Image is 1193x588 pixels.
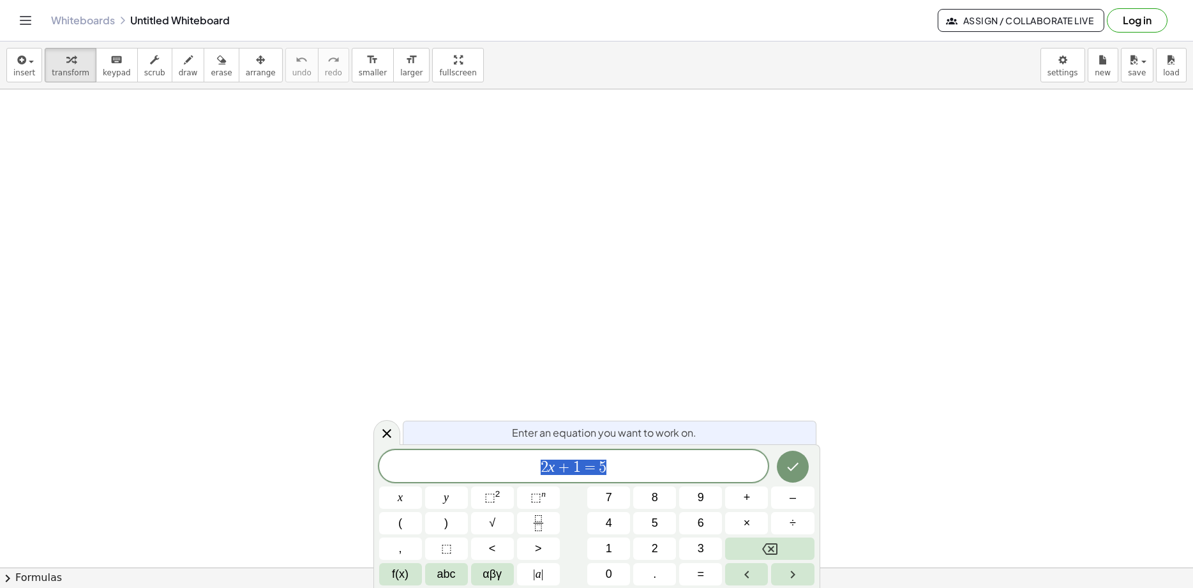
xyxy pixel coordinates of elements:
[606,540,612,557] span: 1
[535,540,542,557] span: >
[1121,48,1153,82] button: save
[172,48,205,82] button: draw
[483,566,502,583] span: αβγ
[555,460,573,475] span: +
[444,489,449,506] span: y
[239,48,283,82] button: arrange
[517,486,560,509] button: Superscript
[96,48,138,82] button: keyboardkeypad
[725,538,814,560] button: Backspace
[471,563,514,585] button: Greek alphabet
[103,68,131,77] span: keypad
[137,48,172,82] button: scrub
[606,489,612,506] span: 7
[541,568,544,580] span: |
[211,68,232,77] span: erase
[471,486,514,509] button: Squared
[771,486,814,509] button: Minus
[790,489,796,506] span: –
[679,538,722,560] button: 3
[1156,48,1187,82] button: load
[725,486,768,509] button: Plus
[471,538,514,560] button: Less than
[530,491,541,504] span: ⬚
[6,48,42,82] button: insert
[679,563,722,585] button: Equals
[541,460,548,475] span: 2
[425,563,468,585] button: Alphabet
[679,486,722,509] button: 9
[399,540,402,557] span: ,
[771,512,814,534] button: Divide
[425,486,468,509] button: y
[725,563,768,585] button: Left arrow
[425,512,468,534] button: )
[432,48,483,82] button: fullscreen
[1040,48,1085,82] button: settings
[425,538,468,560] button: Placeholder
[548,458,555,475] var: x
[379,486,422,509] button: x
[512,425,696,441] span: Enter an equation you want to work on.
[533,568,536,580] span: |
[744,515,751,532] span: ×
[13,68,35,77] span: insert
[246,68,276,77] span: arrange
[541,489,546,499] sup: n
[379,538,422,560] button: ,
[398,515,402,532] span: (
[359,68,387,77] span: smaller
[489,540,496,557] span: <
[285,48,319,82] button: undoundo
[517,538,560,560] button: Greater than
[587,563,630,585] button: 0
[698,566,705,583] span: =
[52,68,89,77] span: transform
[652,489,658,506] span: 8
[179,68,198,77] span: draw
[405,52,417,68] i: format_size
[292,68,311,77] span: undo
[606,566,612,583] span: 0
[517,563,560,585] button: Absolute value
[204,48,239,82] button: erase
[1088,48,1118,82] button: new
[587,512,630,534] button: 4
[606,515,612,532] span: 4
[352,48,394,82] button: format_sizesmaller
[495,489,500,499] sup: 2
[110,52,123,68] i: keyboard
[573,460,581,475] span: 1
[698,540,704,557] span: 3
[296,52,308,68] i: undo
[517,512,560,534] button: Fraction
[444,515,448,532] span: )
[1107,8,1167,33] button: Log in
[439,68,476,77] span: fullscreen
[393,48,430,82] button: format_sizelarger
[144,68,165,77] span: scrub
[587,538,630,560] button: 1
[1128,68,1146,77] span: save
[325,68,342,77] span: redo
[725,512,768,534] button: Times
[652,540,658,557] span: 2
[400,68,423,77] span: larger
[366,52,379,68] i: format_size
[633,538,676,560] button: 2
[379,512,422,534] button: (
[587,486,630,509] button: 7
[484,491,495,504] span: ⬚
[1163,68,1180,77] span: load
[318,48,349,82] button: redoredo
[744,489,751,506] span: +
[938,9,1104,32] button: Assign / Collaborate Live
[437,566,456,583] span: abc
[15,10,36,31] button: Toggle navigation
[489,515,495,532] span: √
[379,563,422,585] button: Functions
[441,540,452,557] span: ⬚
[45,48,96,82] button: transform
[398,489,403,506] span: x
[327,52,340,68] i: redo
